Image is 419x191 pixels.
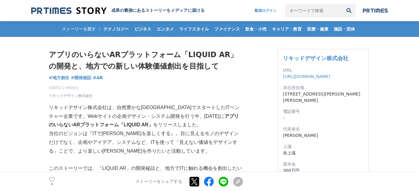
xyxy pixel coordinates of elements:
[132,21,154,37] a: ビジネス
[283,167,364,174] dd: 300万円
[154,26,176,32] span: エンタメ
[49,183,55,186] p: 4
[283,161,364,167] dt: 資本金
[283,126,364,132] dt: 代表者名
[305,26,331,32] span: 医療・健康
[111,8,205,13] h2: 成果の裏側にあるストーリーをメディアに届ける
[283,74,330,79] a: [URL][DOMAIN_NAME]
[177,21,211,37] a: ライフスタイル
[305,21,331,37] a: 医療・健康
[342,4,356,17] button: 検索
[31,7,106,15] img: 成果の裏側にあるストーリーをメディアに届ける
[270,21,304,37] a: キャリア・教育
[132,26,154,32] span: ビジネス
[212,26,242,32] span: ファイナンス
[331,21,357,37] a: 施設・団体
[283,150,364,156] dd: 未上場
[93,75,103,81] a: #AR
[283,115,364,121] dd: -
[283,85,364,91] dt: 本社所在地
[363,8,388,13] img: prtimes
[283,67,364,73] dt: URL
[270,26,304,32] span: キャリア・教育
[49,93,92,99] a: リキッドデザイン株式会社
[71,75,92,81] a: #開発秘話
[285,4,342,17] input: キーワードで検索
[243,21,269,37] a: 飲食・小売
[49,164,243,190] p: このストーリーでは、「LIQUID AR」の開発秘話と、地方でITに触れる機会を創出したいという想いから開催した、「LIQUID AR」を活用したイベントについてお伝えしたいと思います。
[283,132,364,139] dd: [PERSON_NAME]
[283,108,364,115] dt: 電話番号
[283,91,364,104] dd: [STREET_ADDRESS][PERSON_NAME][PERSON_NAME]
[136,179,182,184] p: ストーリーをシェアする
[49,103,243,129] p: リキッドデザイン株式会社は、自然豊かな[GEOGRAPHIC_DATA]でスタートしたITベンチャー企業です。Webサイトの企画デザイン・システム開発を行う中、[DATE]に をリリースしました。
[101,21,131,37] a: テクノロジー
[154,21,176,37] a: エンタメ
[212,21,242,37] a: ファイナンス
[31,7,205,15] a: 成果の裏側にあるストーリーをメディアに届ける 成果の裏側にあるストーリーをメディアに届ける
[101,26,131,32] span: テクノロジー
[249,4,283,17] a: 配信ログイン
[49,49,243,72] h1: アプリのいらないARプラットフォーム「LIQUID AR」の開発と、地方での新しい体験価値創出を目指して
[243,26,269,32] span: 飲食・小売
[49,85,92,91] span: [DATE] 13時00分
[331,26,357,32] span: 施設・団体
[177,26,211,32] span: ライフスタイル
[49,129,243,155] p: 当社のビジョンは『ITで[PERSON_NAME]を楽しくする』。目に見えるモノのデザインだけでなく、企画やアイデア、システムなど、ITを使って「見えない価値をデザインする」ことで、より楽しい[...
[49,75,69,81] a: #地方創生
[283,144,364,150] dt: 上場
[283,55,348,61] a: リキッドデザイン株式会社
